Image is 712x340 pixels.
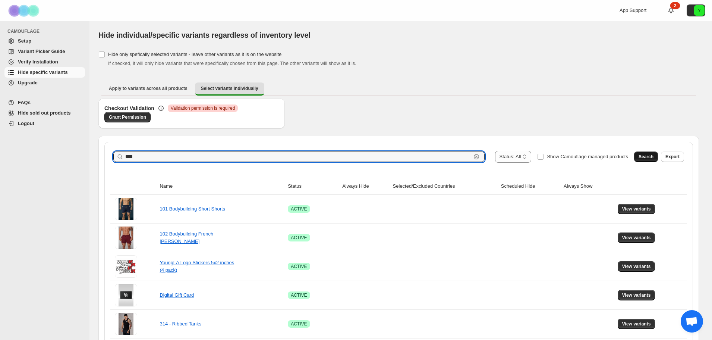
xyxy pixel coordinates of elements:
th: Status [286,178,340,195]
button: View variants [618,261,655,272]
span: Show Camouflage managed products [547,154,628,159]
span: Export [665,154,680,160]
span: Hide individual/specific variants regardless of inventory level [98,31,311,39]
a: YoungLA Logo Stickers 5x2 inches (4 pack) [160,260,234,273]
button: View variants [618,319,655,329]
span: If checked, it will only hide variants that were specifically chosen from this page. The other va... [108,60,356,66]
button: Apply to variants across all products [103,82,193,94]
span: ACTIVE [291,321,307,327]
a: Setup [4,36,85,46]
span: View variants [622,292,651,298]
span: ACTIVE [291,235,307,241]
th: Always Show [561,178,615,195]
span: View variants [622,321,651,327]
span: Validation permission is required [171,105,235,111]
span: Setup [18,38,31,44]
a: FAQs [4,97,85,108]
a: Verify Installation [4,57,85,67]
span: Avatar with initials Y [694,5,705,16]
span: Grant Permission [109,114,146,120]
span: View variants [622,206,651,212]
span: View variants [622,263,651,269]
button: Select variants individually [195,82,264,96]
button: View variants [618,290,655,300]
button: Clear [473,153,480,160]
span: Hide only spefically selected variants - leave other variants as it is on the website [108,52,281,57]
span: Upgrade [18,80,38,85]
a: Hide specific variants [4,67,85,78]
button: View variants [618,233,655,243]
span: FAQs [18,100,31,105]
a: 2 [667,7,675,14]
a: Grant Permission [104,112,151,122]
a: 102 Bodybuilding French [PERSON_NAME] [160,231,213,244]
div: Open chat [681,310,703,333]
th: Always Hide [340,178,390,195]
span: Select variants individually [201,85,258,91]
button: View variants [618,204,655,214]
button: Export [661,152,684,162]
span: ACTIVE [291,263,307,269]
span: Hide sold out products [18,110,71,116]
span: Variant Picker Guide [18,49,65,54]
th: Selected/Excluded Countries [391,178,499,195]
span: Verify Installation [18,59,58,65]
a: 101 Bodybuilding Short Shorts [160,206,225,212]
h3: Checkout Validation [104,105,154,112]
span: ACTIVE [291,206,307,212]
th: Name [157,178,286,195]
text: Y [698,8,701,13]
span: Search [639,154,653,160]
th: Scheduled Hide [499,178,561,195]
a: Hide sold out products [4,108,85,118]
span: ACTIVE [291,292,307,298]
a: Variant Picker Guide [4,46,85,57]
span: Apply to variants across all products [109,85,188,91]
a: Logout [4,118,85,129]
span: App Support [620,7,646,13]
span: Logout [18,121,34,126]
div: 2 [670,2,680,9]
a: Upgrade [4,78,85,88]
a: 314 - Ribbed Tanks [160,321,201,327]
span: CAMOUFLAGE [7,28,86,34]
span: View variants [622,235,651,241]
span: Hide specific variants [18,69,68,75]
img: Camouflage [6,0,43,21]
button: Search [634,152,658,162]
button: Avatar with initials Y [687,4,705,16]
a: Digital Gift Card [160,292,194,298]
